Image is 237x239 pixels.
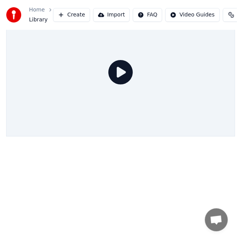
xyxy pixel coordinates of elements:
[53,8,90,22] button: Create
[6,7,21,23] img: youka
[205,208,228,231] a: Open chat
[29,6,45,14] a: Home
[29,6,53,24] nav: breadcrumb
[93,8,130,22] button: Import
[165,8,219,22] button: Video Guides
[29,16,48,24] span: Library
[133,8,162,22] button: FAQ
